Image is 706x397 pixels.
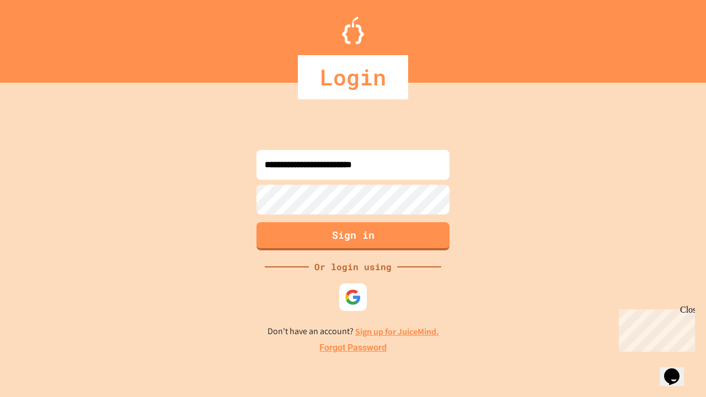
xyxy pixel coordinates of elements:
img: Logo.svg [342,17,364,44]
iframe: chat widget [660,353,695,386]
p: Don't have an account? [268,325,439,339]
div: Login [298,55,408,99]
img: google-icon.svg [345,289,361,305]
button: Sign in [256,222,450,250]
div: Chat with us now!Close [4,4,76,70]
a: Forgot Password [319,341,387,355]
iframe: chat widget [614,305,695,352]
div: Or login using [309,260,397,273]
a: Sign up for JuiceMind. [355,326,439,337]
